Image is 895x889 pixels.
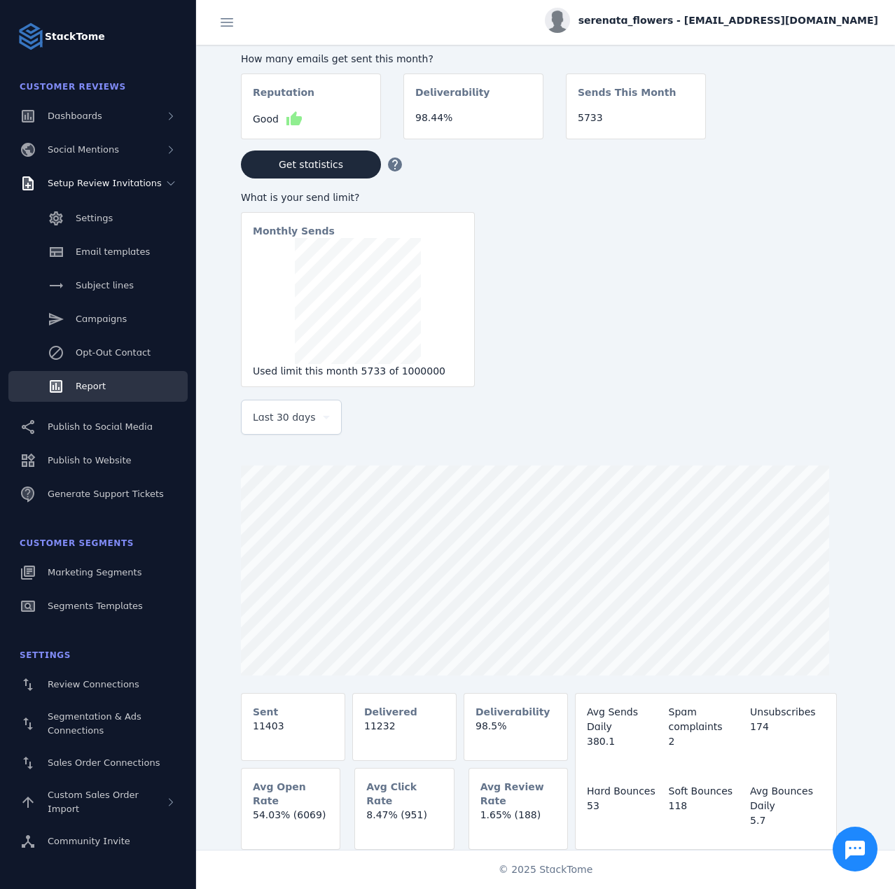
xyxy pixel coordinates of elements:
[750,720,825,734] div: 174
[587,799,662,813] div: 53
[76,280,134,290] span: Subject lines
[750,705,825,720] div: Unsubscribes
[8,337,188,368] a: Opt-Out Contact
[366,780,442,808] mat-card-subtitle: Avg Click Rate
[8,557,188,588] a: Marketing Segments
[279,160,343,169] span: Get statistics
[76,246,150,257] span: Email templates
[587,784,662,799] div: Hard Bounces
[578,85,676,111] mat-card-subtitle: Sends This Month
[8,748,188,778] a: Sales Order Connections
[415,85,490,111] mat-card-subtitle: Deliverability
[8,270,188,301] a: Subject lines
[48,836,130,846] span: Community Invite
[8,591,188,622] a: Segments Templates
[253,364,463,379] div: Used limit this month 5733 of 1000000
[242,808,340,834] mat-card-content: 54.03% (6069)
[48,757,160,768] span: Sales Order Connections
[17,22,45,50] img: Logo image
[8,445,188,476] a: Publish to Website
[669,734,744,749] div: 2
[8,412,188,442] a: Publish to Social Media
[464,719,567,745] mat-card-content: 98.5%
[364,705,417,719] mat-card-subtitle: Delivered
[48,455,131,465] span: Publish to Website
[20,82,126,92] span: Customer Reviews
[669,799,744,813] div: 118
[242,719,345,745] mat-card-content: 11403
[499,862,593,877] span: © 2025 StackTome
[48,111,102,121] span: Dashboards
[545,8,570,33] img: profile.jpg
[8,371,188,402] a: Report
[8,237,188,267] a: Email templates
[750,784,825,813] div: Avg Bounces Daily
[48,711,141,736] span: Segmentation & Ads Connections
[8,826,188,857] a: Community Invite
[241,52,706,66] div: How many emails get sent this month?
[48,144,119,155] span: Social Mentions
[8,304,188,335] a: Campaigns
[241,150,381,178] button: Get statistics
[253,705,278,719] mat-card-subtitle: Sent
[355,808,453,834] mat-card-content: 8.47% (951)
[253,409,316,426] span: Last 30 days
[8,479,188,510] a: Generate Support Tickets
[253,224,335,238] mat-card-subtitle: Monthly Sends
[48,679,139,689] span: Review Connections
[567,111,705,136] mat-card-content: 5733
[76,314,127,324] span: Campaigns
[750,813,825,828] div: 5.7
[48,790,139,814] span: Custom Sales Order Import
[48,601,143,611] span: Segments Templates
[480,780,556,808] mat-card-subtitle: Avg Review Rate
[286,111,303,127] mat-icon: thumb_up
[669,705,744,734] div: Spam complaints
[48,567,141,577] span: Marketing Segments
[587,705,662,734] div: Avg Sends Daily
[76,381,106,391] span: Report
[669,784,744,799] div: Soft Bounces
[545,8,878,33] button: serenata_flowers - [EMAIL_ADDRESS][DOMAIN_NAME]
[253,780,328,808] mat-card-subtitle: Avg Open Rate
[45,29,105,44] strong: StackTome
[353,719,456,745] mat-card-content: 11232
[48,178,162,188] span: Setup Review Invitations
[253,85,314,111] mat-card-subtitle: Reputation
[20,650,71,660] span: Settings
[476,705,550,719] mat-card-subtitle: Deliverability
[469,808,567,834] mat-card-content: 1.65% (188)
[8,669,188,700] a: Review Connections
[241,190,475,205] div: What is your send limit?
[48,421,153,432] span: Publish to Social Media
[48,489,164,499] span: Generate Support Tickets
[8,703,188,745] a: Segmentation & Ads Connections
[76,347,151,358] span: Opt-Out Contact
[20,538,134,548] span: Customer Segments
[578,13,878,28] span: serenata_flowers - [EMAIL_ADDRESS][DOMAIN_NAME]
[253,112,279,127] span: Good
[76,213,113,223] span: Settings
[415,111,532,125] div: 98.44%
[587,734,662,749] div: 380.1
[8,203,188,234] a: Settings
